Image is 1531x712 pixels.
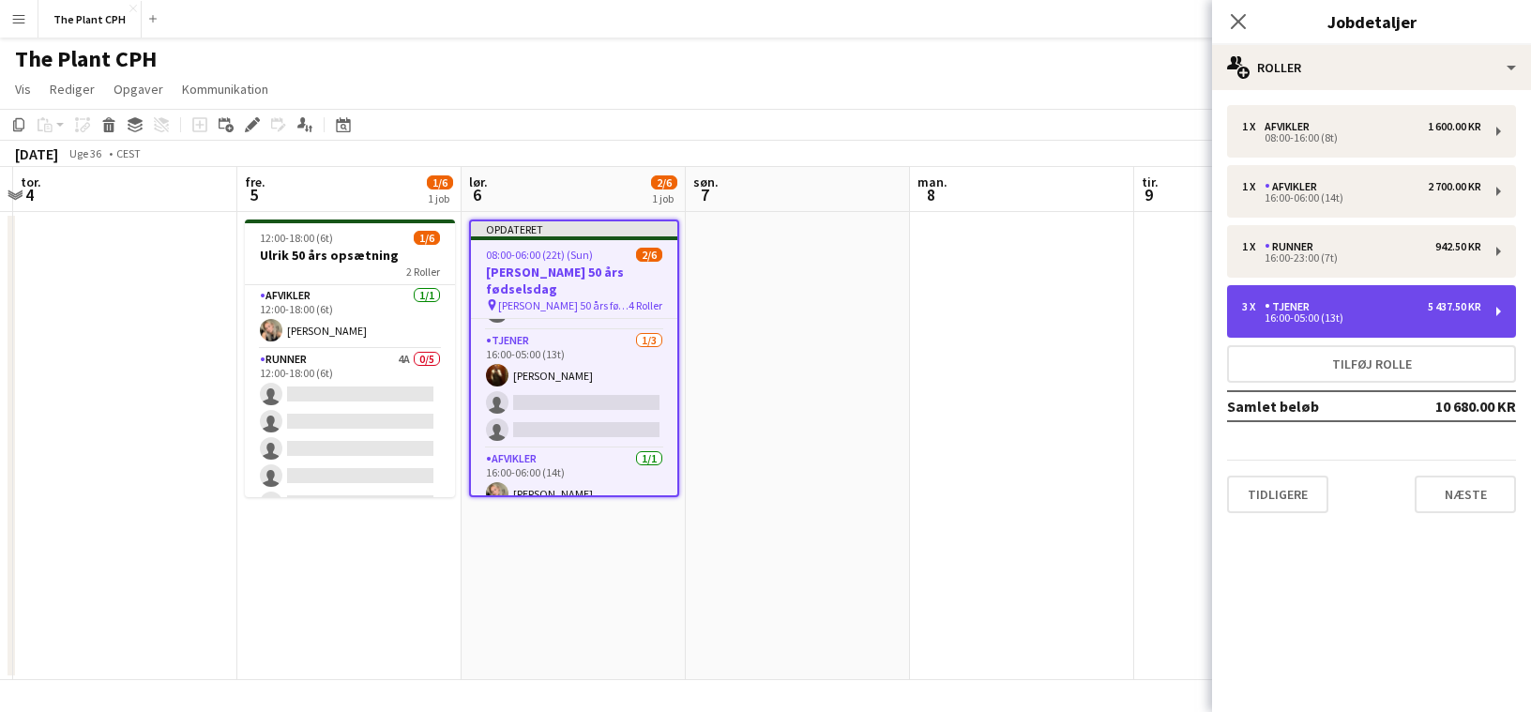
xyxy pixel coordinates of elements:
[486,248,593,262] span: 08:00-06:00 (22t) (Sun)
[1428,120,1481,133] div: 1 600.00 KR
[15,45,157,73] h1: The Plant CPH
[1242,133,1481,143] div: 08:00-16:00 (8t)
[106,77,171,101] a: Opgaver
[1265,240,1321,253] div: Runner
[1242,120,1265,133] div: 1 x
[406,265,440,279] span: 2 Roller
[471,330,677,448] app-card-role: Tjener1/316:00-05:00 (13t)[PERSON_NAME]
[245,247,455,264] h3: Ulrik 50 års opsætning
[466,184,488,205] span: 6
[245,220,455,497] app-job-card: 12:00-18:00 (6t)1/6Ulrik 50 års opsætning2 RollerAfvikler1/112:00-18:00 (6t)[PERSON_NAME]Runner4A...
[693,174,719,190] span: søn.
[15,144,58,163] div: [DATE]
[471,221,677,236] div: Opdateret
[471,264,677,297] h3: [PERSON_NAME] 50 års fødselsdag
[15,81,31,98] span: Vis
[690,184,719,205] span: 7
[651,175,677,189] span: 2/6
[917,174,947,190] span: man.
[182,81,268,98] span: Kommunikation
[1242,193,1481,203] div: 16:00-06:00 (14t)
[1265,120,1317,133] div: Afvikler
[245,349,455,522] app-card-role: Runner4A0/512:00-18:00 (6t)
[38,1,142,38] button: The Plant CPH
[260,231,333,245] span: 12:00-18:00 (6t)
[42,77,102,101] a: Rediger
[1265,300,1317,313] div: Tjener
[1415,476,1516,513] button: Næste
[1227,476,1328,513] button: Tidligere
[50,81,95,98] span: Rediger
[116,146,141,160] div: CEST
[1408,391,1517,421] td: 10 680.00 KR
[1435,240,1481,253] div: 942.50 KR
[62,146,109,160] span: Uge 36
[1212,45,1531,90] div: Roller
[915,184,947,205] span: 8
[1227,391,1408,421] td: Samlet beløb
[8,77,38,101] a: Vis
[629,298,662,312] span: 4 Roller
[1142,174,1159,190] span: tir.
[1428,180,1481,193] div: 2 700.00 KR
[1139,184,1159,205] span: 9
[636,248,662,262] span: 2/6
[1242,300,1265,313] div: 3 x
[1242,253,1481,263] div: 16:00-23:00 (7t)
[18,184,41,205] span: 4
[21,174,41,190] span: tor.
[114,81,163,98] span: Opgaver
[1428,300,1481,313] div: 5 437.50 KR
[414,231,440,245] span: 1/6
[471,448,677,512] app-card-role: Afvikler1/116:00-06:00 (14t)[PERSON_NAME]
[1227,345,1516,383] button: Tilføj rolle
[428,191,452,205] div: 1 job
[1212,9,1531,34] h3: Jobdetaljer
[427,175,453,189] span: 1/6
[245,285,455,349] app-card-role: Afvikler1/112:00-18:00 (6t)[PERSON_NAME]
[498,298,629,312] span: [PERSON_NAME] 50 års fødselsdag
[1242,180,1265,193] div: 1 x
[1242,313,1481,323] div: 16:00-05:00 (13t)
[1242,240,1265,253] div: 1 x
[245,174,265,190] span: fre.
[174,77,276,101] a: Kommunikation
[469,174,488,190] span: lør.
[469,220,679,497] app-job-card: Opdateret08:00-06:00 (22t) (Sun)2/6[PERSON_NAME] 50 års fødselsdag [PERSON_NAME] 50 års fødselsda...
[652,191,676,205] div: 1 job
[1265,180,1325,193] div: Afvikler
[242,184,265,205] span: 5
